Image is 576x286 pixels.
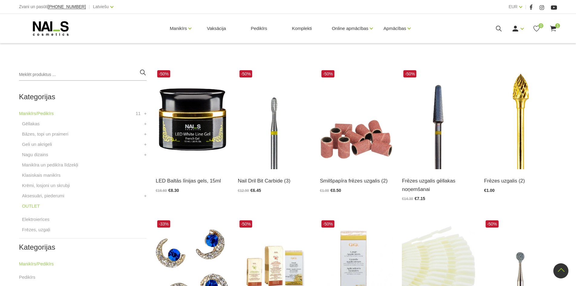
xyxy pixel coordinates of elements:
span: -50% [403,70,416,77]
a: + [144,130,147,138]
a: Latviešu [93,3,109,10]
span: 1 [555,23,560,28]
img: Koši balts, pašizlīdzinošs. Paredzētss French nagu modelēšanai. Vienmērīgi klājas, netek un nepla... [156,69,229,169]
a: Nail Dril Bit Carbide (3) [238,177,311,185]
a: Geli un akrigeli [22,141,52,148]
img: Frēzes uzgalis ātrai un efektīvai gēllaku noņemšanai, izmantojama arī kā finiša apstrāde gēlam, a... [402,69,475,169]
a: Klasiskais manikīrs [22,172,61,179]
a: + [144,120,147,127]
img: Description [238,69,311,169]
h2: Kategorijas [19,93,147,101]
span: €7.15 [415,196,425,201]
span: €1.00 [320,189,329,193]
span: -33% [157,220,170,228]
span: [PHONE_NUMBER] [48,4,86,9]
a: Manikīra un pedikīra līdzekļi [22,161,78,169]
a: Manikīrs/Pedikīrs [19,110,54,117]
a: Manikīrs/Pedikīrs [19,260,54,268]
a: Bāzes, topi un praimeri [22,130,68,138]
span: -50% [321,70,334,77]
a: Krēmi, losjoni un skrubji [22,182,70,189]
a: Aksesuāri, piederumi [22,192,64,199]
a: Manikīrs [170,16,187,41]
a: Elektroierīces [22,216,50,223]
span: €8.30 [168,188,179,193]
img: Dažādu veidu frēžu uzgaļiKomplektācija - 1 gabSmilšapapīra freēžu uzgaļi - 10gab... [484,69,557,169]
input: Meklēt produktus ... [19,69,147,81]
a: 0 [533,25,540,32]
div: Zvani un pasūti [19,3,86,11]
a: Frēzes, uzgaļi [22,226,50,233]
span: €14.30 [402,197,413,201]
span: | [525,3,526,11]
a: 1 [549,25,557,32]
a: Vaksācija [202,14,231,43]
a: + [144,192,147,199]
span: 0 [539,23,543,28]
span: €12.90 [238,189,249,193]
span: -50% [157,70,170,77]
a: Pedikīrs [246,14,272,43]
a: + [144,141,147,148]
span: | [89,3,90,11]
a: Frēzes uzgalis gēllakas noņemšanai [402,177,475,193]
a: Komplekti [287,14,317,43]
span: €6.45 [250,188,261,193]
a: EUR [509,3,518,10]
span: -50% [321,220,334,228]
a: Frēzes uzgalis (2) [484,177,557,185]
span: -50% [486,220,499,228]
a: + [144,110,147,117]
span: -50% [239,70,252,77]
h2: Kategorijas [19,243,147,251]
a: Pedikīrs [19,274,35,281]
span: €1.00 [484,188,495,193]
a: + [144,151,147,158]
a: Online apmācības [332,16,368,41]
span: -50% [239,220,252,228]
a: LED Baltās līnijas gels, 15ml [156,177,229,185]
span: €16.60 [156,189,167,193]
span: €0.50 [330,188,341,193]
a: [PHONE_NUMBER] [48,5,86,9]
a: Gēllakas [22,120,40,127]
a: OUTLET [22,202,40,210]
a: Smilšpapīra frēzes uzgalis (2) [320,177,393,185]
span: 11 [135,110,141,117]
a: Apmācības [383,16,406,41]
img: Smilšpapīra manikīra frēzes uzgalis gēla un gēllakas noņemšanai, 150 griti.... [320,69,393,169]
a: Nagu dizains [22,151,48,158]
